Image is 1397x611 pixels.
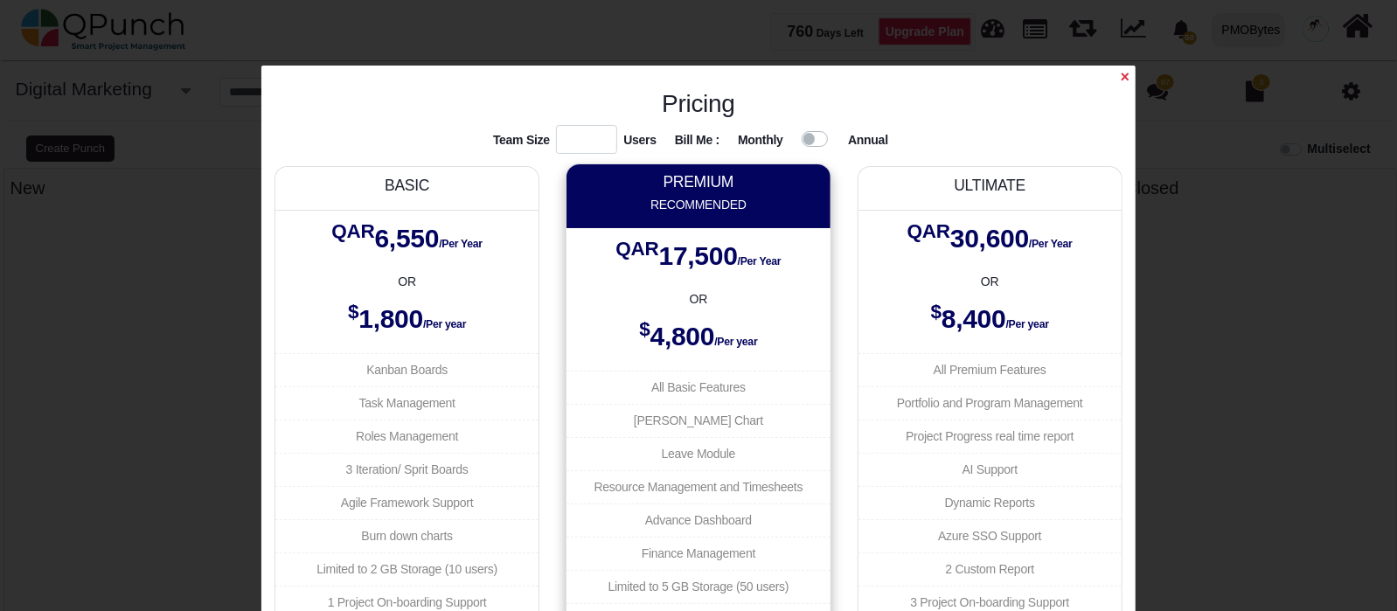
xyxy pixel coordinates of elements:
[950,224,1029,253] span: 30,600
[423,318,466,330] span: /Per year
[261,89,1136,119] h2: Pricing
[858,386,1122,420] li: Portfolio and Program Management
[675,133,719,147] strong: Bill Me :
[858,486,1122,519] li: Dynamic Reports
[566,503,830,537] li: Advance Dashboard
[291,177,524,195] h5: BASIC
[348,301,358,323] sup: $
[1029,238,1073,250] span: /Per Year
[858,552,1122,586] li: 2 Custom Report
[1006,318,1049,330] span: /Per year
[566,437,830,470] li: Leave Module
[275,453,539,486] li: 3 Iteration/ Sprit Boards
[858,519,1122,552] li: Azure SSO Support
[931,301,942,323] sup: $
[714,336,757,348] span: /Per year
[942,304,1006,333] span: 8,400
[566,371,830,404] li: All Basic Features
[858,353,1122,386] li: All Premium Features
[275,486,539,519] li: Agile Framework Support
[858,420,1122,453] li: Project Progress real time report
[275,552,539,586] li: Limited to 2 GB Storage (10 users)
[1121,68,1129,86] span: ×
[275,273,539,291] center: OR
[493,131,550,155] strong: Team Size
[566,290,830,309] center: OR
[566,470,830,503] li: Resource Management and Timesheets
[616,238,659,260] sup: QAR
[907,220,950,242] sup: QAR
[582,173,815,191] h5: PREMIUM
[566,570,830,603] li: Limited to 5 GB Storage (50 users)
[738,255,782,267] span: /Per Year
[331,220,374,242] sup: QAR
[858,273,1122,291] center: OR
[358,304,423,333] span: 1,800
[566,404,830,437] li: [PERSON_NAME] Chart
[738,133,783,147] strong: Monthly
[566,537,830,570] li: Finance Management
[582,198,815,212] h6: Recommended
[848,133,888,147] strong: Annual
[639,318,650,340] sup: $
[650,322,715,351] span: 4,800
[375,224,440,253] span: 6,550
[623,131,657,155] strong: Users
[275,519,539,552] li: Burn down charts
[275,386,539,420] li: Task Management
[275,420,539,453] li: Roles Management
[858,453,1122,486] li: AI Support
[275,353,539,386] li: Kanban Boards
[873,177,1106,195] h5: ULTIMATE
[439,238,483,250] span: /Per Year
[659,241,738,270] span: 17,500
